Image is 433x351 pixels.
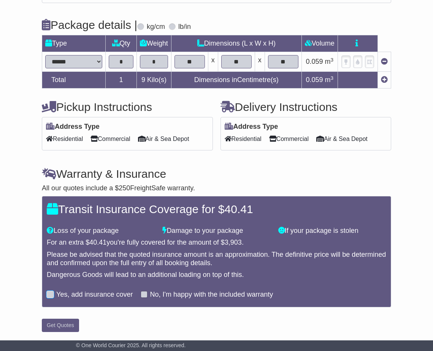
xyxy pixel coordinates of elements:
label: Yes, add insurance cover [56,291,133,299]
span: Air & Sea Depot [138,133,189,145]
td: Kilo(s) [137,72,171,89]
td: x [255,52,265,72]
button: Get Quotes [42,319,79,332]
span: Air & Sea Depot [316,133,368,145]
span: 40.41 [89,239,106,246]
label: Address Type [46,123,100,131]
td: Total [42,72,106,89]
h4: Warranty & Insurance [42,168,391,180]
div: For an extra $ you're fully covered for the amount of $ . [47,239,386,247]
td: 1 [106,72,137,89]
div: Damage to your package [159,227,274,235]
div: If your package is stolen [274,227,390,235]
label: Address Type [225,123,278,131]
h4: Package details | [42,19,137,31]
div: Please be advised that the quoted insurance amount is an approximation. The definitive price will... [47,251,386,267]
h4: Pickup Instructions [42,101,213,113]
span: Commercial [90,133,130,145]
label: lb/in [178,23,191,31]
span: m [325,58,334,65]
td: Dimensions (L x W x H) [171,35,301,52]
span: Residential [225,133,262,145]
sup: 3 [331,57,334,63]
span: 0.059 [306,58,323,65]
a: Add new item [381,76,388,84]
span: 3,903 [225,239,242,246]
span: Commercial [269,133,309,145]
h4: Transit Insurance Coverage for $ [47,203,386,215]
sup: 3 [331,75,334,81]
label: No, I'm happy with the included warranty [150,291,273,299]
a: Remove this item [381,58,388,65]
span: 9 [141,76,145,84]
div: Dangerous Goods will lead to an additional loading on top of this. [47,271,386,279]
span: Residential [46,133,83,145]
span: m [325,76,334,84]
td: x [208,52,218,72]
label: kg/cm [147,23,165,31]
span: 250 [119,184,130,192]
h4: Delivery Instructions [220,101,391,113]
td: Type [42,35,106,52]
td: Qty [106,35,137,52]
div: Loss of your package [43,227,159,235]
span: © One World Courier 2025. All rights reserved. [76,342,186,348]
td: Dimensions in Centimetre(s) [171,72,301,89]
td: Volume [301,35,338,52]
span: 40.41 [225,203,253,215]
td: Weight [137,35,171,52]
span: 0.059 [306,76,323,84]
div: All our quotes include a $ FreightSafe warranty. [42,184,391,193]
